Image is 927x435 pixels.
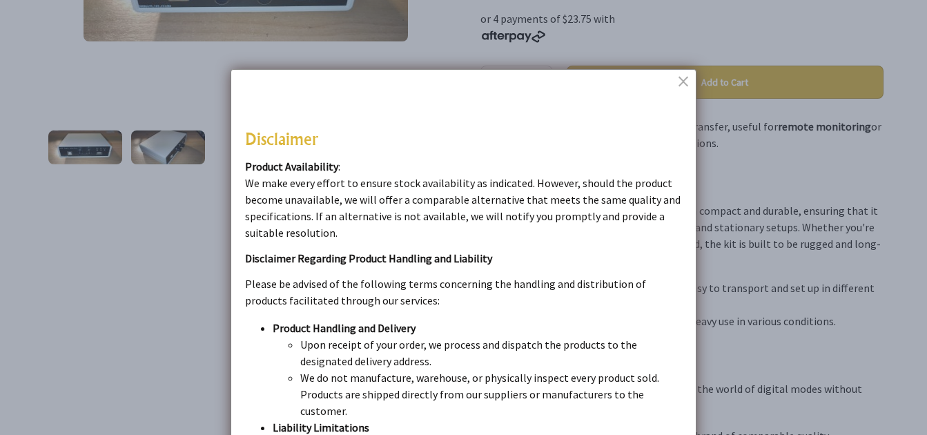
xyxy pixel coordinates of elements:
p: : We make every effort to ensure stock availability as indicated. However, should the product bec... [245,158,682,241]
strong: Liability Limitations [273,420,369,434]
p: Please be advised of the following terms concerning the handling and distribution of products fac... [245,275,682,309]
li: We do not manufacture, warehouse, or physically inspect every product sold. Products are shipped ... [300,369,682,419]
strong: Product Handling and Delivery [273,321,416,335]
strong: Product Availability [245,159,338,173]
li: Upon receipt of your order, we process and dispatch the products to the designated delivery address. [300,336,682,369]
strong: Disclaimer Regarding Product Handling and Liability [245,251,492,265]
h3: Disclaimer [245,128,682,150]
